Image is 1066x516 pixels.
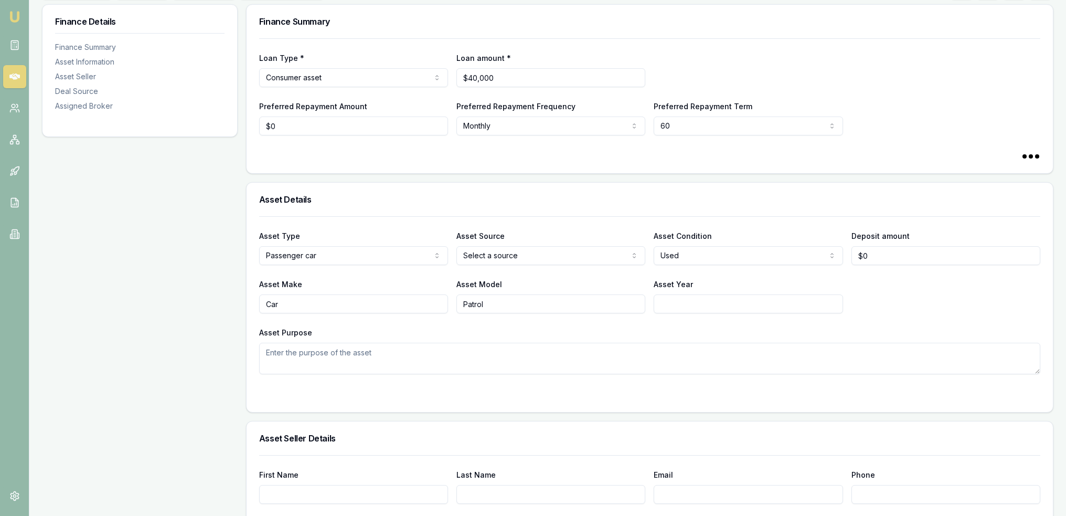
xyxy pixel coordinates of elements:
h3: Asset Details [259,195,1040,204]
label: Asset Year [654,280,693,289]
h3: Finance Details [55,17,225,26]
label: Deposit amount [851,231,910,240]
div: Asset Information [55,57,225,67]
div: Finance Summary [55,42,225,52]
label: Phone [851,470,875,479]
label: Asset Source [456,231,505,240]
label: Preferred Repayment Frequency [456,102,575,111]
label: Asset Model [456,280,502,289]
label: Email [654,470,673,479]
div: Deal Source [55,86,225,97]
label: Asset Condition [654,231,712,240]
img: emu-icon-u.png [8,10,21,23]
label: Loan amount * [456,54,511,62]
h3: Finance Summary [259,17,1040,26]
label: Asset Purpose [259,328,312,337]
label: Preferred Repayment Amount [259,102,367,111]
label: Last Name [456,470,496,479]
input: $ [259,117,448,135]
h3: Asset Seller Details [259,434,1040,443]
label: First Name [259,470,299,479]
label: Loan Type * [259,54,304,62]
label: Preferred Repayment Term [654,102,752,111]
div: Asset Seller [55,71,225,82]
div: Assigned Broker [55,101,225,111]
label: Asset Type [259,231,300,240]
label: Asset Make [259,280,302,289]
input: $ [456,68,645,87]
input: $ [851,246,1040,265]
